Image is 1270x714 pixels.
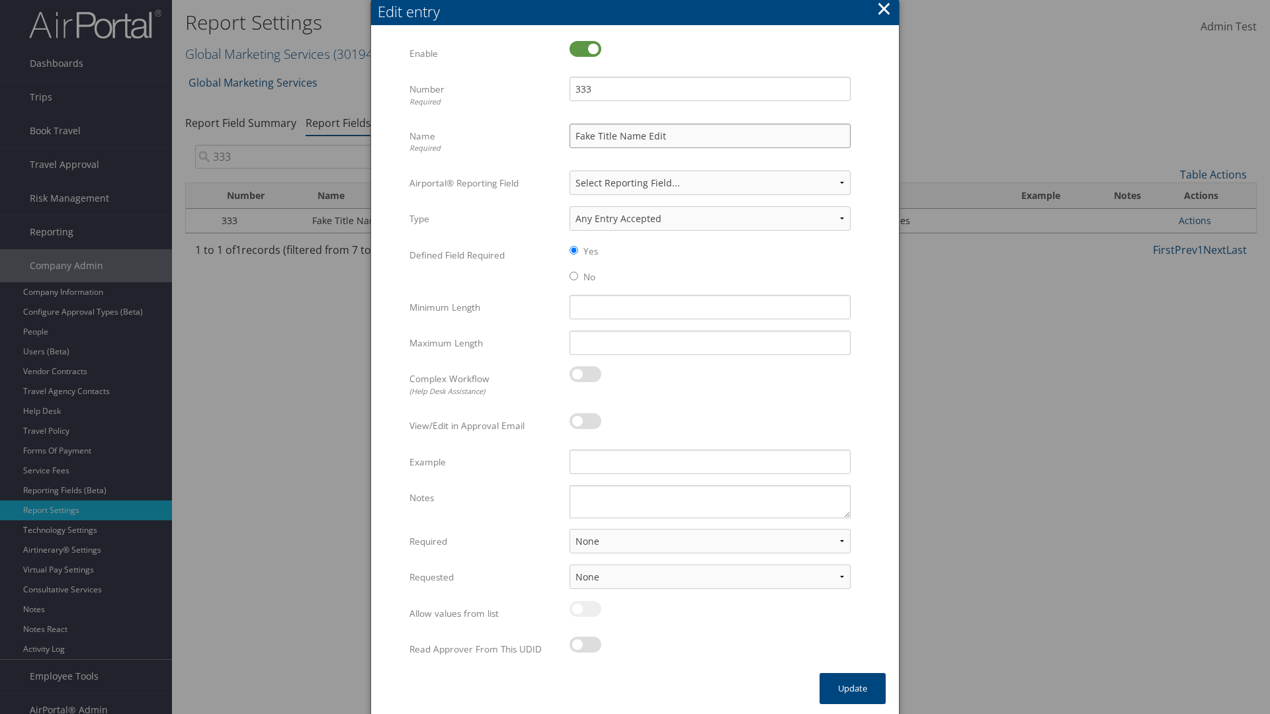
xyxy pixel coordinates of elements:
label: Type [409,206,560,231]
label: Name [409,124,560,160]
button: Update [820,673,886,704]
label: Enable [409,41,560,66]
div: Edit entry [378,1,899,22]
label: Requested [409,565,560,590]
label: View/Edit in Approval Email [409,413,560,438]
label: Defined Field Required [409,243,560,268]
label: Minimum Length [409,295,560,320]
label: Number [409,77,560,113]
label: Required [409,529,560,554]
label: Read Approver From This UDID [409,637,560,662]
label: Notes [409,485,560,510]
label: Yes [583,245,598,258]
div: (Help Desk Assistance) [409,386,560,397]
label: Example [409,450,560,475]
label: Airportal® Reporting Field [409,171,560,196]
div: Required [409,143,560,154]
label: No [583,270,595,284]
label: Maximum Length [409,331,560,356]
label: Complex Workflow [409,366,560,403]
label: Allow values from list [409,601,560,626]
div: Required [409,97,560,108]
